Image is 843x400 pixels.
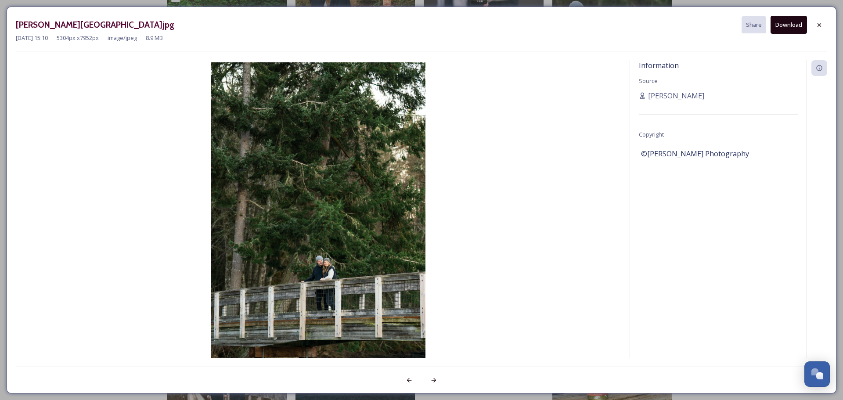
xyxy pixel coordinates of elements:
[771,16,807,34] button: Download
[742,16,766,33] button: Share
[16,34,48,42] span: [DATE] 15:10
[639,130,664,138] span: Copyright
[639,61,679,70] span: Information
[108,34,137,42] span: image/jpeg
[16,18,174,31] h3: [PERSON_NAME][GEOGRAPHIC_DATA]jpg
[57,34,99,42] span: 5304 px x 7952 px
[639,77,658,85] span: Source
[641,148,749,159] span: ©[PERSON_NAME] Photography
[648,90,704,101] span: [PERSON_NAME]
[804,361,830,387] button: Open Chat
[16,62,621,383] img: I0000VRbRq1iPOhE.jpg
[146,34,163,42] span: 8.9 MB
